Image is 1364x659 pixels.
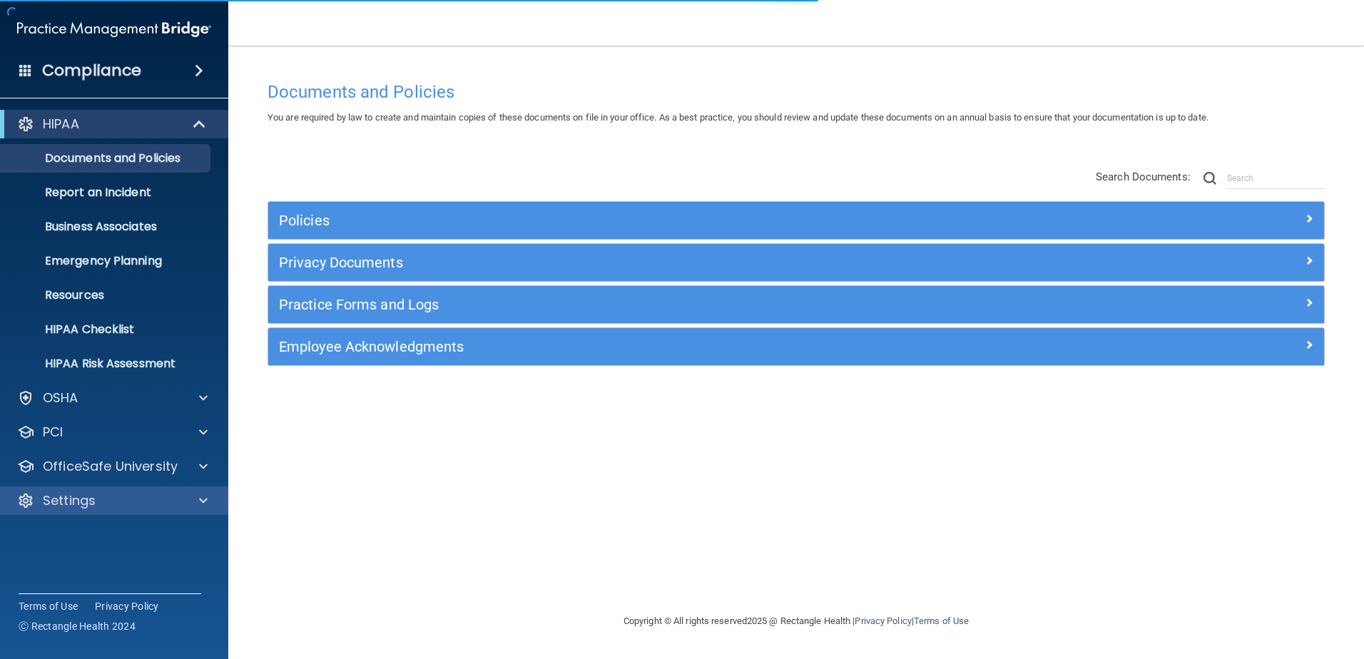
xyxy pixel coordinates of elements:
a: Privacy Policy [95,599,159,613]
h5: Privacy Documents [279,255,1049,270]
p: OfficeSafe University [43,458,178,475]
p: HIPAA Checklist [9,322,204,337]
p: HIPAA Risk Assessment [9,357,204,371]
a: PCI [17,424,208,441]
a: OSHA [17,389,208,407]
a: Practice Forms and Logs [279,293,1313,316]
a: Policies [279,209,1313,232]
p: OSHA [43,389,78,407]
p: Documents and Policies [9,151,204,165]
p: Emergency Planning [9,254,204,268]
h5: Policies [279,213,1049,228]
p: Settings [43,492,96,509]
a: Terms of Use [914,615,969,626]
span: You are required by law to create and maintain copies of these documents on file in your office. ... [268,112,1208,123]
p: Business Associates [9,220,204,234]
a: OfficeSafe University [17,458,208,475]
a: HIPAA [17,116,207,133]
p: Resources [9,288,204,302]
img: PMB logo [17,15,211,44]
div: Copyright © All rights reserved 2025 @ Rectangle Health | | [536,598,1057,644]
h5: Employee Acknowledgments [279,339,1049,354]
input: Search [1227,168,1325,189]
span: Ⓒ Rectangle Health 2024 [19,619,136,633]
a: Privacy Policy [855,615,911,626]
h4: Compliance [42,61,141,81]
span: Search Documents: [1096,170,1191,183]
h4: Documents and Policies [268,83,1325,101]
a: Settings [17,492,208,509]
img: ic-search.3b580494.png [1203,172,1216,185]
p: HIPAA [43,116,79,133]
h5: Practice Forms and Logs [279,297,1049,312]
p: PCI [43,424,63,441]
p: Report an Incident [9,185,204,200]
a: Privacy Documents [279,251,1313,274]
a: Employee Acknowledgments [279,335,1313,358]
a: Terms of Use [19,599,78,613]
